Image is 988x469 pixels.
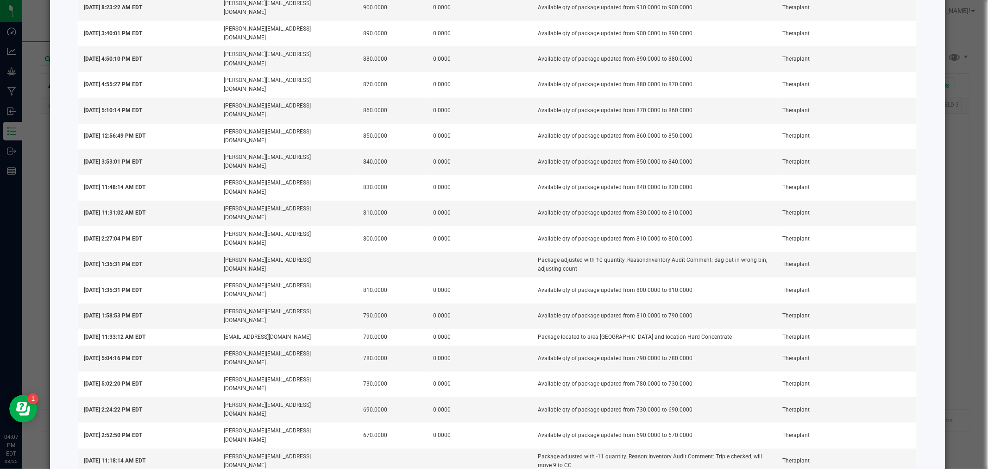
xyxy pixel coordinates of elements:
td: Theraplant [777,423,917,448]
td: 0.0000 [428,329,532,346]
td: Available qty of package updated from 860.0000 to 850.0000 [532,124,777,149]
td: Theraplant [777,346,917,371]
td: 830.0000 [358,175,428,200]
span: [DATE] 1:58:53 PM EDT [84,312,142,319]
span: [DATE] 4:55:27 PM EDT [84,81,142,88]
span: [DATE] 5:02:20 PM EDT [84,380,142,387]
td: Theraplant [777,72,917,98]
span: [DATE] 2:27:04 PM EDT [84,235,142,242]
span: [DATE] 12:56:49 PM EDT [84,133,145,139]
td: 730.0000 [358,372,428,397]
td: [PERSON_NAME][EMAIL_ADDRESS][DOMAIN_NAME] [218,252,358,278]
td: 790.0000 [358,329,428,346]
td: [PERSON_NAME][EMAIL_ADDRESS][DOMAIN_NAME] [218,278,358,303]
td: [PERSON_NAME][EMAIL_ADDRESS][DOMAIN_NAME] [218,21,358,46]
td: Theraplant [777,226,917,252]
td: 850.0000 [358,124,428,149]
td: 0.0000 [428,372,532,397]
td: [PERSON_NAME][EMAIL_ADDRESS][DOMAIN_NAME] [218,149,358,175]
td: 0.0000 [428,304,532,329]
td: [PERSON_NAME][EMAIL_ADDRESS][DOMAIN_NAME] [218,226,358,252]
span: [DATE] 3:53:01 PM EDT [84,158,142,165]
td: Theraplant [777,252,917,278]
td: 0.0000 [428,149,532,175]
span: [DATE] 8:23:22 AM EDT [84,4,142,11]
td: 790.0000 [358,304,428,329]
td: Available qty of package updated from 900.0000 to 890.0000 [532,21,777,46]
td: Theraplant [777,98,917,123]
td: Available qty of package updated from 810.0000 to 800.0000 [532,226,777,252]
span: [DATE] 5:10:14 PM EDT [84,107,142,114]
td: Theraplant [777,278,917,303]
td: [EMAIL_ADDRESS][DOMAIN_NAME] [218,329,358,346]
td: [PERSON_NAME][EMAIL_ADDRESS][DOMAIN_NAME] [218,124,358,149]
td: 0.0000 [428,46,532,72]
td: Available qty of package updated from 810.0000 to 790.0000 [532,304,777,329]
td: Theraplant [777,124,917,149]
span: [DATE] 11:48:14 AM EDT [84,184,145,190]
td: 670.0000 [358,423,428,448]
td: 810.0000 [358,201,428,226]
td: 690.0000 [358,397,428,423]
td: 0.0000 [428,397,532,423]
td: Available qty of package updated from 780.0000 to 730.0000 [532,372,777,397]
td: 0.0000 [428,278,532,303]
td: [PERSON_NAME][EMAIL_ADDRESS][DOMAIN_NAME] [218,46,358,72]
td: 0.0000 [428,226,532,252]
td: 0.0000 [428,72,532,98]
td: [PERSON_NAME][EMAIL_ADDRESS][DOMAIN_NAME] [218,175,358,200]
td: [PERSON_NAME][EMAIL_ADDRESS][DOMAIN_NAME] [218,304,358,329]
span: [DATE] 11:31:02 AM EDT [84,209,145,216]
span: [DATE] 2:52:50 PM EDT [84,432,142,438]
td: 810.0000 [358,278,428,303]
td: 0.0000 [428,21,532,46]
span: [DATE] 4:50:10 PM EDT [84,56,142,62]
td: Theraplant [777,21,917,46]
td: Theraplant [777,304,917,329]
td: [PERSON_NAME][EMAIL_ADDRESS][DOMAIN_NAME] [218,346,358,371]
td: 0.0000 [428,98,532,123]
td: Available qty of package updated from 870.0000 to 860.0000 [532,98,777,123]
td: [PERSON_NAME][EMAIL_ADDRESS][DOMAIN_NAME] [218,98,358,123]
span: [DATE] 11:33:12 AM EDT [84,334,145,340]
td: [PERSON_NAME][EMAIL_ADDRESS][DOMAIN_NAME] [218,372,358,397]
span: [DATE] 1:35:31 PM EDT [84,287,142,293]
td: Theraplant [777,372,917,397]
td: Theraplant [777,329,917,346]
td: 0.0000 [428,124,532,149]
iframe: Resource center [9,395,37,423]
td: 0.0000 [428,201,532,226]
span: [DATE] 3:40:01 PM EDT [84,30,142,37]
td: Available qty of package updated from 830.0000 to 810.0000 [532,201,777,226]
td: [PERSON_NAME][EMAIL_ADDRESS][DOMAIN_NAME] [218,423,358,448]
td: Theraplant [777,46,917,72]
span: [DATE] 5:04:16 PM EDT [84,355,142,361]
td: Theraplant [777,149,917,175]
td: Available qty of package updated from 880.0000 to 870.0000 [532,72,777,98]
td: Available qty of package updated from 800.0000 to 810.0000 [532,278,777,303]
td: 890.0000 [358,21,428,46]
td: Available qty of package updated from 850.0000 to 840.0000 [532,149,777,175]
span: [DATE] 2:24:22 PM EDT [84,406,142,413]
td: Available qty of package updated from 840.0000 to 830.0000 [532,175,777,200]
td: [PERSON_NAME][EMAIL_ADDRESS][DOMAIN_NAME] [218,72,358,98]
td: Theraplant [777,175,917,200]
td: 840.0000 [358,149,428,175]
td: 0.0000 [428,423,532,448]
td: 870.0000 [358,72,428,98]
td: Available qty of package updated from 890.0000 to 880.0000 [532,46,777,72]
td: Available qty of package updated from 730.0000 to 690.0000 [532,397,777,423]
td: Available qty of package updated from 790.0000 to 780.0000 [532,346,777,371]
td: 780.0000 [358,346,428,371]
td: Theraplant [777,201,917,226]
td: Package located to area [GEOGRAPHIC_DATA] and location Hard Concentrate [532,329,777,346]
td: 800.0000 [358,226,428,252]
td: Available qty of package updated from 690.0000 to 670.0000 [532,423,777,448]
td: 880.0000 [358,46,428,72]
span: [DATE] 1:35:31 PM EDT [84,261,142,267]
td: Theraplant [777,397,917,423]
span: [DATE] 11:18:14 AM EDT [84,457,145,464]
td: 0.0000 [428,346,532,371]
td: 860.0000 [358,98,428,123]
